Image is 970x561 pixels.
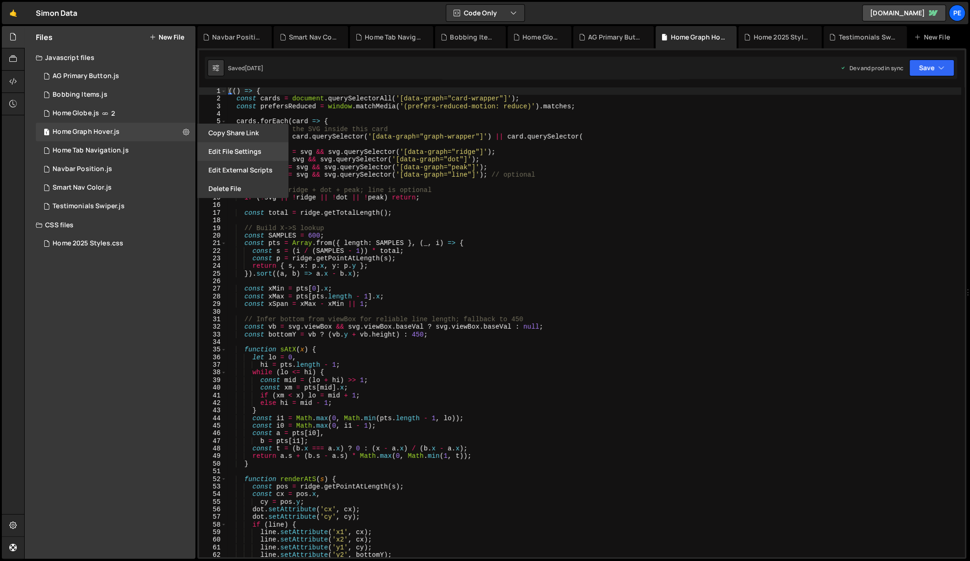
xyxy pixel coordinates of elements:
div: 5 [199,118,227,125]
div: 16753/46225.js [36,160,195,178]
div: 48 [199,445,227,452]
div: Dev and prod in sync [840,64,903,72]
div: 34 [199,338,227,346]
div: 32 [199,323,227,330]
div: AG Primary Button.js [53,72,119,80]
div: 1 [199,87,227,95]
a: Pe [949,5,965,21]
div: 20 [199,232,227,239]
div: 41 [199,392,227,399]
div: Home 2025 Styles.css [53,239,123,248]
div: 27 [199,285,227,292]
div: Home Globe.js [53,109,99,118]
button: Edit File Settings [197,142,288,161]
span: 1 [44,129,49,137]
div: 23 [199,255,227,262]
div: 42 [199,399,227,407]
button: New File [149,33,184,41]
div: 61 [199,544,227,551]
div: New File [914,33,953,42]
div: 51 [199,468,227,475]
div: 33 [199,331,227,338]
div: AG Primary Button.js [36,67,195,86]
div: 28 [199,293,227,300]
div: 16753/45758.js [36,123,195,141]
div: Home Tab Navigation.js [365,33,422,42]
div: 52 [199,475,227,483]
div: Saved [228,64,263,72]
div: 16753/46062.js [36,141,195,160]
div: 57 [199,513,227,521]
div: 26 [199,277,227,285]
div: 44 [199,415,227,422]
div: 43 [199,407,227,414]
div: 56 [199,506,227,513]
div: Bobbing Items.js [450,33,495,42]
a: 🤙 [2,2,25,24]
div: 54 [199,490,227,498]
div: 59 [199,528,227,536]
div: 55 [199,498,227,506]
div: 35 [199,346,227,353]
div: 16753/46016.js [36,104,195,123]
div: Home Graph Hover.js [670,33,725,42]
div: Testimonials Swiper.js [53,202,125,211]
div: Testimonials Swiper.js [838,33,896,42]
button: Edit External Scripts [197,161,288,179]
div: 21 [199,239,227,247]
div: 2 [199,95,227,102]
div: 16 [199,201,227,209]
div: Bobbing Items.js [36,86,195,104]
div: AG Primary Button.js [588,33,642,42]
div: Javascript files [25,48,195,67]
div: 30 [199,308,227,316]
div: 29 [199,300,227,308]
div: Home Graph Hover.js [53,128,120,136]
div: 39 [199,376,227,384]
div: 16753/45792.js [36,197,195,216]
div: 17 [199,209,227,217]
div: Navbar Position.js [53,165,112,173]
div: 38 [199,369,227,376]
div: 24 [199,262,227,270]
button: Copy share link [197,124,288,142]
div: 36 [199,354,227,361]
div: 31 [199,316,227,323]
div: [DATE] [245,64,263,72]
div: 19 [199,224,227,232]
div: 3 [199,103,227,110]
div: 40 [199,384,227,391]
div: 22 [199,247,227,255]
div: 25 [199,270,227,277]
div: Home Tab Navigation.js [53,146,129,155]
div: 18 [199,217,227,224]
div: 62 [199,551,227,559]
button: Code Only [446,5,524,21]
div: 49 [199,452,227,460]
div: 45 [199,422,227,429]
div: Smart Nav Color.js [53,184,112,192]
div: 50 [199,460,227,468]
div: Home 2025 Styles.css [753,33,810,42]
div: Bobbing Items.js [53,91,107,99]
div: 37 [199,361,227,369]
a: [DOMAIN_NAME] [862,5,946,21]
div: 46 [199,429,227,437]
div: 4 [199,110,227,118]
div: 16753/45793.css [36,234,195,253]
div: 58 [199,521,227,528]
div: CSS files [25,216,195,234]
button: Save [909,59,954,76]
div: 47 [199,437,227,445]
div: 53 [199,483,227,490]
h2: Files [36,32,53,42]
div: Smart Nav Color.js [289,33,337,42]
span: 2 [111,110,115,117]
button: Delete File [197,179,288,198]
div: 60 [199,536,227,543]
div: 16753/46074.js [36,178,195,197]
div: Navbar Position.js [212,33,261,42]
div: Simon Data [36,7,78,19]
div: Home Globe.js [522,33,560,42]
